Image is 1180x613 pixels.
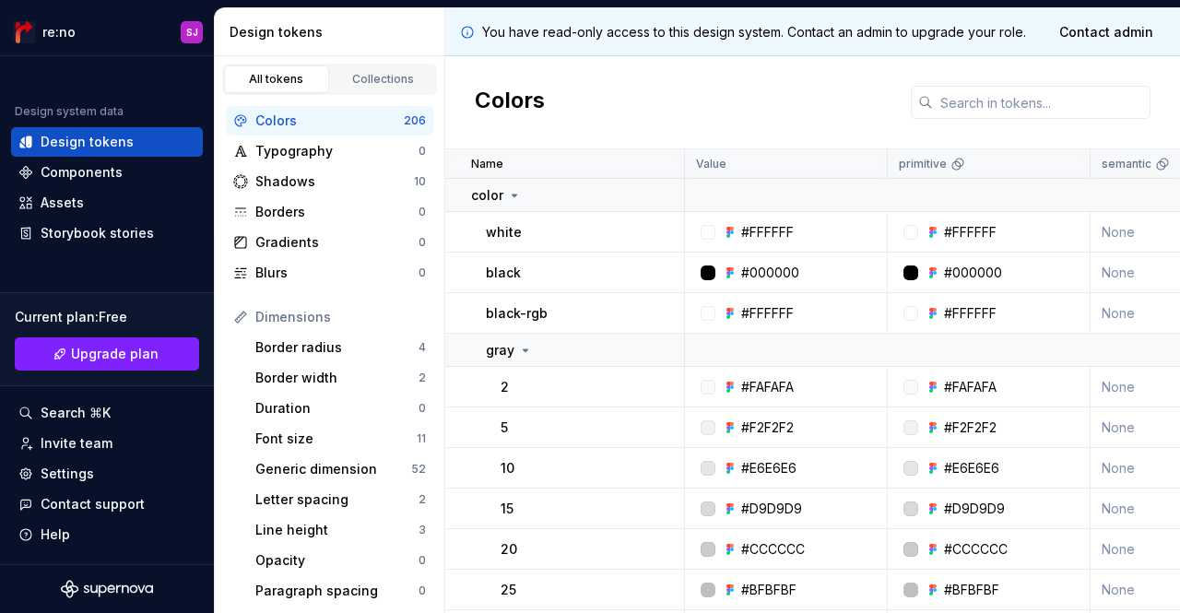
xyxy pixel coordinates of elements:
a: Shadows10 [226,167,433,196]
div: #FFFFFF [944,304,997,323]
div: 0 [419,144,426,159]
div: #F2F2F2 [944,418,997,437]
div: Gradients [255,233,419,252]
div: Colors [255,112,404,130]
div: #000000 [944,264,1002,282]
div: Design tokens [41,133,134,151]
div: #FAFAFA [741,378,794,396]
a: Font size11 [248,424,433,454]
span: Upgrade plan [71,345,159,363]
h2: Colors [475,86,545,119]
div: #FFFFFF [741,223,794,242]
a: Blurs0 [226,258,433,288]
div: re:no [42,23,76,41]
a: Components [11,158,203,187]
div: 206 [404,113,426,128]
p: 2 [501,378,509,396]
a: Border width2 [248,363,433,393]
div: 3 [419,523,426,537]
div: Settings [41,465,94,483]
button: re:noSJ [4,12,210,52]
div: Components [41,163,123,182]
div: All tokens [230,72,323,87]
div: Design tokens [230,23,437,41]
p: color [471,186,503,205]
p: white [486,223,522,242]
div: #CCCCCC [741,540,805,559]
div: Font size [255,430,417,448]
a: Opacity0 [248,546,433,575]
div: Generic dimension [255,460,411,478]
div: #CCCCCC [944,540,1008,559]
button: Search ⌘K [11,398,203,428]
div: #BFBFBF [944,581,999,599]
div: 52 [411,462,426,477]
div: Borders [255,203,419,221]
div: #000000 [741,264,799,282]
div: Duration [255,399,419,418]
div: #FFFFFF [741,304,794,323]
a: Contact admin [1047,16,1165,49]
div: Dimensions [255,308,426,326]
div: Assets [41,194,84,212]
p: gray [486,341,514,360]
p: semantic [1102,157,1151,171]
div: 2 [419,371,426,385]
a: Settings [11,459,203,489]
div: Border radius [255,338,419,357]
div: Opacity [255,551,419,570]
svg: Supernova Logo [61,580,153,598]
div: Invite team [41,434,112,453]
img: 4ec385d3-6378-425b-8b33-6545918efdc5.png [13,21,35,43]
div: 0 [419,265,426,280]
p: Value [696,157,726,171]
input: Search in tokens... [933,86,1150,119]
a: Upgrade plan [15,337,199,371]
p: 15 [501,500,513,518]
a: Assets [11,188,203,218]
a: Duration0 [248,394,433,423]
div: Line height [255,521,419,539]
a: Generic dimension52 [248,454,433,484]
div: Search ⌘K [41,404,111,422]
div: #FFFFFF [944,223,997,242]
div: Help [41,525,70,544]
div: Storybook stories [41,224,154,242]
div: #D9D9D9 [944,500,1005,518]
p: 25 [501,581,516,599]
button: Help [11,520,203,549]
div: Typography [255,142,419,160]
div: Design system data [15,104,124,119]
div: 0 [419,205,426,219]
p: You have read-only access to this design system. Contact an admin to upgrade your role. [482,23,1026,41]
p: black-rgb [486,304,548,323]
div: 2 [419,492,426,507]
p: 10 [501,459,514,477]
div: Current plan : Free [15,308,199,326]
div: Contact support [41,495,145,513]
div: Paragraph spacing [255,582,419,600]
div: #F2F2F2 [741,418,794,437]
a: Invite team [11,429,203,458]
div: #FAFAFA [944,378,997,396]
p: black [486,264,521,282]
div: 4 [419,340,426,355]
a: Paragraph spacing0 [248,576,433,606]
div: 10 [414,174,426,189]
a: Gradients0 [226,228,433,257]
div: #E6E6E6 [741,459,796,477]
a: Letter spacing2 [248,485,433,514]
a: Line height3 [248,515,433,545]
p: 20 [501,540,517,559]
div: 0 [419,401,426,416]
p: 5 [501,418,508,437]
div: Border width [255,369,419,387]
div: Collections [337,72,430,87]
div: Blurs [255,264,419,282]
button: Contact support [11,489,203,519]
div: 0 [419,584,426,598]
div: #E6E6E6 [944,459,999,477]
div: 0 [419,235,426,250]
p: Name [471,157,503,171]
a: Typography0 [226,136,433,166]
